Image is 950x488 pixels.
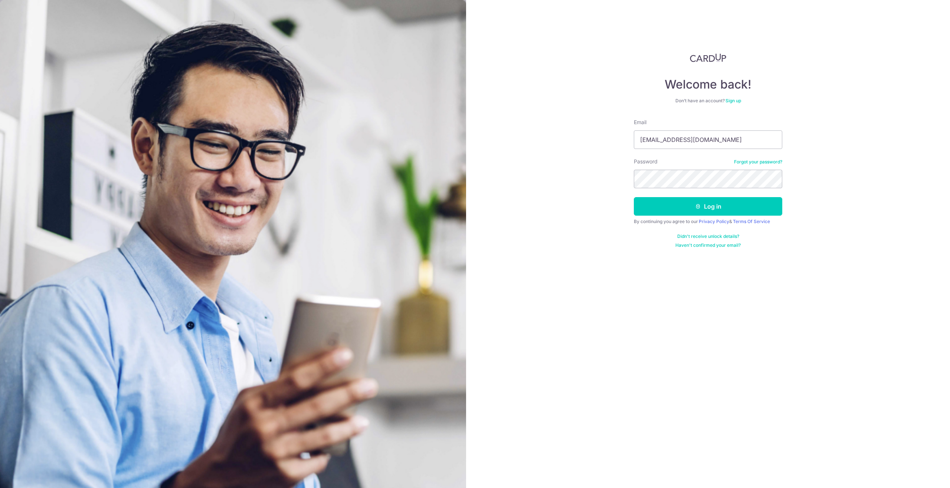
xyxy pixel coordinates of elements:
[690,53,726,62] img: CardUp Logo
[677,233,739,239] a: Didn't receive unlock details?
[733,219,770,224] a: Terms Of Service
[634,98,782,104] div: Don’t have an account?
[634,77,782,92] h4: Welcome back!
[634,119,646,126] label: Email
[734,159,782,165] a: Forgot your password?
[634,158,658,165] label: Password
[725,98,741,103] a: Sign up
[675,242,741,248] a: Haven't confirmed your email?
[699,219,729,224] a: Privacy Policy
[634,130,782,149] input: Enter your Email
[634,219,782,225] div: By continuing you agree to our &
[634,197,782,216] button: Log in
